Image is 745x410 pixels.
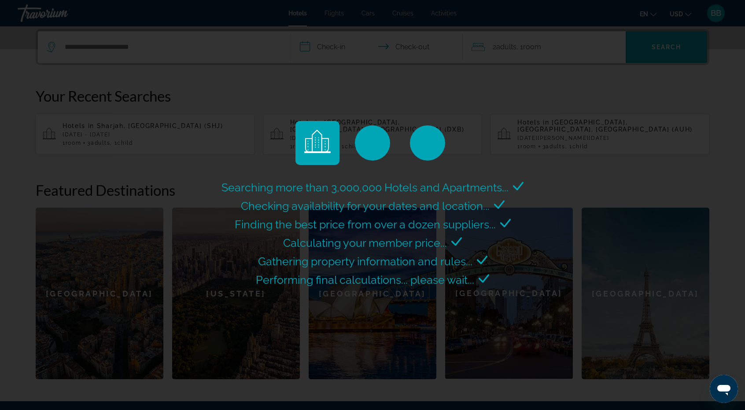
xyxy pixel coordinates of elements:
span: Gathering property information and rules... [258,255,472,268]
span: Checking availability for your dates and location... [241,199,490,212]
iframe: Кнопка запуска окна обмена сообщениями [710,375,738,403]
span: Performing final calculations... please wait... [256,273,474,286]
span: Searching more than 3,000,000 Hotels and Apartments... [221,181,509,194]
span: Finding the best price from over a dozen suppliers... [235,218,496,231]
span: Calculating your member price... [283,236,447,249]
